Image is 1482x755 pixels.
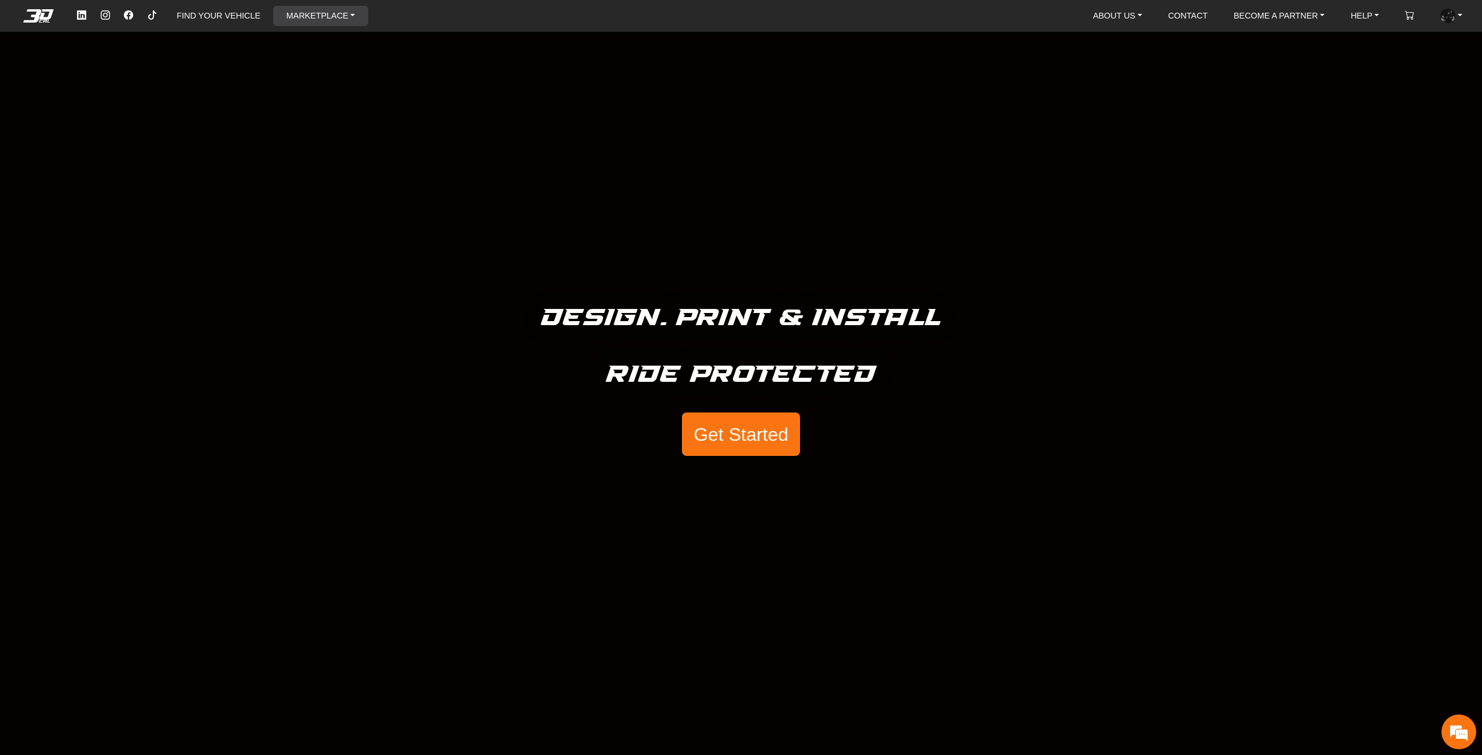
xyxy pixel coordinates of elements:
[190,6,218,34] div: Minimize live chat window
[1088,6,1147,26] a: ABOUT US
[149,342,221,378] div: Articles
[1346,6,1384,26] a: HELP
[172,6,265,26] a: FIND YOUR VEHICLE
[1229,6,1329,26] a: BECOME A PARTNER
[78,342,149,378] div: FAQs
[78,61,212,76] div: Chat with us now
[682,413,800,456] button: Get Started
[541,299,941,337] h5: Design. Print & Install
[13,60,30,77] div: Navigation go back
[606,356,876,394] h5: Ride Protected
[6,301,221,342] textarea: Type your message and hit 'Enter'
[67,136,160,246] span: We're online!
[6,362,78,370] span: Conversation
[1164,6,1212,26] a: CONTACT
[282,6,360,26] a: MARKETPLACE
